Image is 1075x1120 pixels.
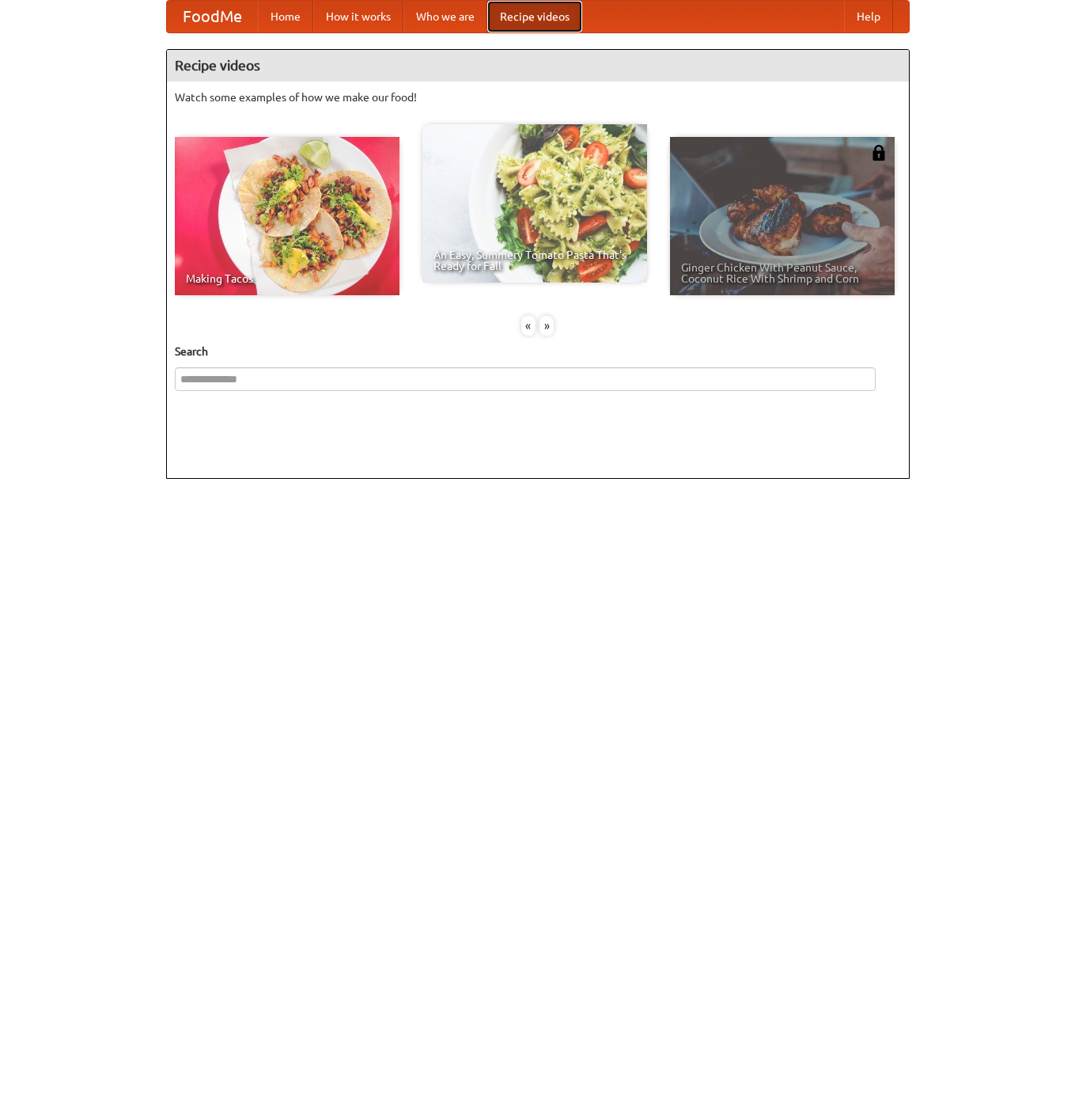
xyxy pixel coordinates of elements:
a: An Easy, Summery Tomato Pasta That's Ready for Fall [422,124,647,283]
div: » [539,316,554,336]
a: Help [844,1,893,32]
a: FoodMe [167,1,258,32]
h5: Search [175,344,901,359]
span: Making Tacos [186,273,388,284]
a: Making Tacos [175,137,399,295]
span: An Easy, Summery Tomato Pasta That's Ready for Fall [433,249,636,271]
img: 483408.png [871,145,887,161]
div: « [521,316,536,336]
a: How it works [313,1,403,32]
p: Watch some examples of how we make our food! [175,89,901,105]
h4: Recipe videos [167,50,909,82]
a: Home [258,1,313,32]
a: Recipe videos [487,1,582,32]
a: Who we are [403,1,487,32]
